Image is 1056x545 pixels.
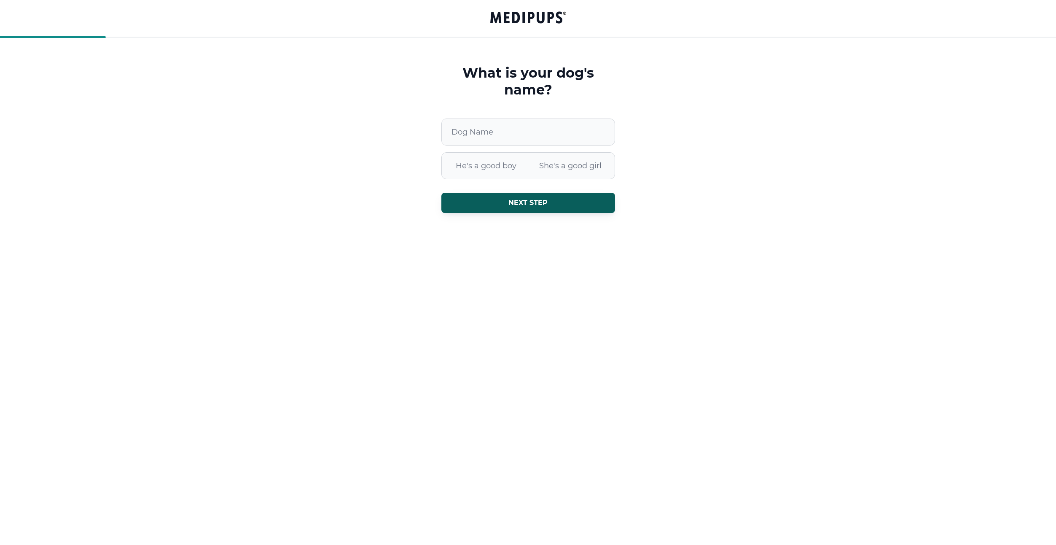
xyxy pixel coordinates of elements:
[528,155,613,177] span: She's a good girl
[441,193,615,213] button: Next step
[508,199,548,207] span: Next step
[444,155,528,177] span: He's a good boy
[490,10,566,27] a: Groove
[441,65,615,98] h3: What is your dog's name?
